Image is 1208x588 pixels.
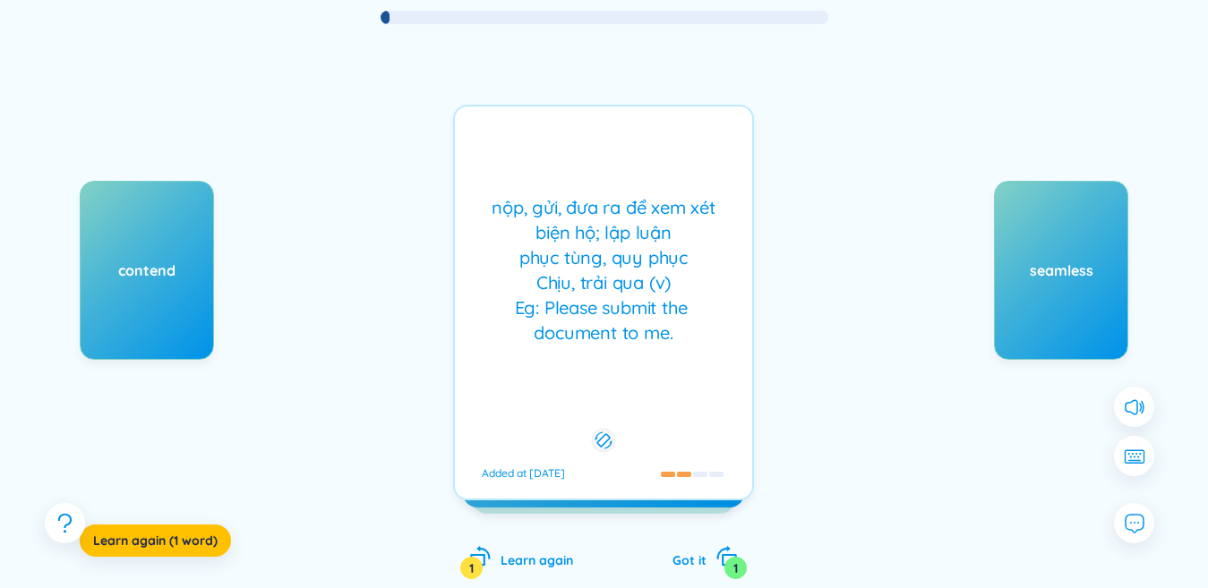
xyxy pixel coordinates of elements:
[80,524,231,557] button: Learn again (1 word)
[469,545,492,567] span: rotate-left
[93,532,218,550] span: Learn again (1 word)
[724,557,747,579] div: 1
[995,260,1127,280] div: seamless
[673,552,707,568] span: Got it
[45,503,85,543] button: question
[54,512,76,534] span: question
[464,195,743,345] div: nộp, gửi, đưa ra để xem xét biện hộ; lập luận phục tùng, quy phục Chịu, trải qua (v) Eg: Please s...
[715,545,738,567] span: rotate-right
[460,557,483,579] div: 1
[482,466,565,481] div: Added at [DATE]
[81,260,213,280] div: contend
[501,552,573,568] span: Learn again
